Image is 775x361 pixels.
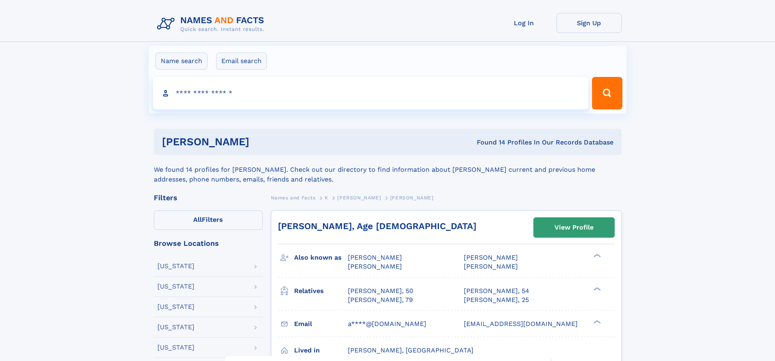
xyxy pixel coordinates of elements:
[154,13,271,35] img: Logo Names and Facts
[491,13,557,33] a: Log In
[216,53,267,70] label: Email search
[154,194,263,201] div: Filters
[337,195,381,201] span: [PERSON_NAME]
[153,77,589,109] input: search input
[464,295,529,304] a: [PERSON_NAME], 25
[363,138,613,147] div: Found 14 Profiles In Our Records Database
[348,287,413,295] a: [PERSON_NAME], 50
[464,263,518,270] span: [PERSON_NAME]
[464,254,518,261] span: [PERSON_NAME]
[464,320,578,328] span: [EMAIL_ADDRESS][DOMAIN_NAME]
[157,304,194,310] div: [US_STATE]
[592,319,601,324] div: ❯
[157,283,194,290] div: [US_STATE]
[294,251,348,265] h3: Also known as
[534,218,614,237] a: View Profile
[555,218,594,237] div: View Profile
[162,137,363,147] h1: [PERSON_NAME]
[592,253,601,258] div: ❯
[348,295,413,304] a: [PERSON_NAME], 79
[348,254,402,261] span: [PERSON_NAME]
[294,343,348,357] h3: Lived in
[325,195,328,201] span: K
[157,344,194,351] div: [US_STATE]
[325,193,328,203] a: K
[592,77,622,109] button: Search Button
[154,210,263,230] label: Filters
[592,286,601,291] div: ❯
[464,287,529,295] a: [PERSON_NAME], 54
[157,324,194,330] div: [US_STATE]
[337,193,381,203] a: [PERSON_NAME]
[193,216,202,223] span: All
[154,240,263,247] div: Browse Locations
[294,284,348,298] h3: Relatives
[348,346,474,354] span: [PERSON_NAME], [GEOGRAPHIC_DATA]
[271,193,316,203] a: Names and Facts
[390,195,434,201] span: [PERSON_NAME]
[157,263,194,269] div: [US_STATE]
[155,53,207,70] label: Name search
[294,317,348,331] h3: Email
[557,13,622,33] a: Sign Up
[278,221,476,231] a: [PERSON_NAME], Age [DEMOGRAPHIC_DATA]
[154,155,622,184] div: We found 14 profiles for [PERSON_NAME]. Check out our directory to find information about [PERSON...
[348,263,402,270] span: [PERSON_NAME]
